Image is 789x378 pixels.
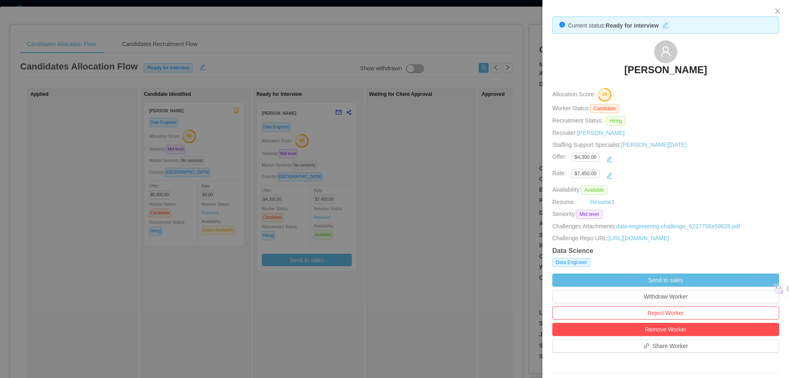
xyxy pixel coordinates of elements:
text: 69 [602,92,607,97]
button: Reject Worker [552,306,779,320]
span: Allocation Score: [552,91,595,98]
button: 69 [595,88,612,101]
i: icon: close [774,8,781,14]
span: Resume: [552,199,575,205]
i: icon: user [660,46,671,57]
span: $7,450.00 [571,169,600,178]
span: Available [581,186,607,195]
span: Data Engineer [552,258,591,267]
button: icon: linkShare Worker [552,339,779,352]
span: Worker Status: [552,105,590,111]
button: icon: edit [603,169,616,182]
span: Hiring [606,116,625,125]
a: data-engineering-challenge_6227758a59828.pdf [616,223,740,230]
span: Staffing Support Specialist: [552,141,687,148]
span: Challenge Repo URL: [552,234,608,243]
button: Withdraw Worker [552,290,779,303]
button: icon: edit [659,20,672,28]
button: icon: edit [603,153,616,166]
span: Candidate [590,104,619,113]
strong: Ready for interview [606,22,659,29]
span: $4,300.00 [571,153,600,162]
span: Seniority: [552,210,576,219]
h3: [PERSON_NAME] [624,63,707,77]
i: icon: info-circle [559,22,565,28]
button: Send to sales [552,274,779,287]
a: Resume1 [590,198,615,206]
a: [PERSON_NAME][DATE] [621,141,687,148]
span: Current status: [568,22,606,29]
span: Mid level [576,210,602,219]
strong: Data Science [552,247,593,254]
a: [PERSON_NAME] [577,130,625,136]
a: [PERSON_NAME] [624,63,707,81]
span: Recruiter: [552,130,625,136]
a: [URL][DOMAIN_NAME] [608,235,669,241]
span: Challenges Attachments: [552,222,616,231]
span: Availability: [552,186,611,193]
button: Remove Worker [552,323,779,336]
span: Recruitment Status: [552,117,603,124]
